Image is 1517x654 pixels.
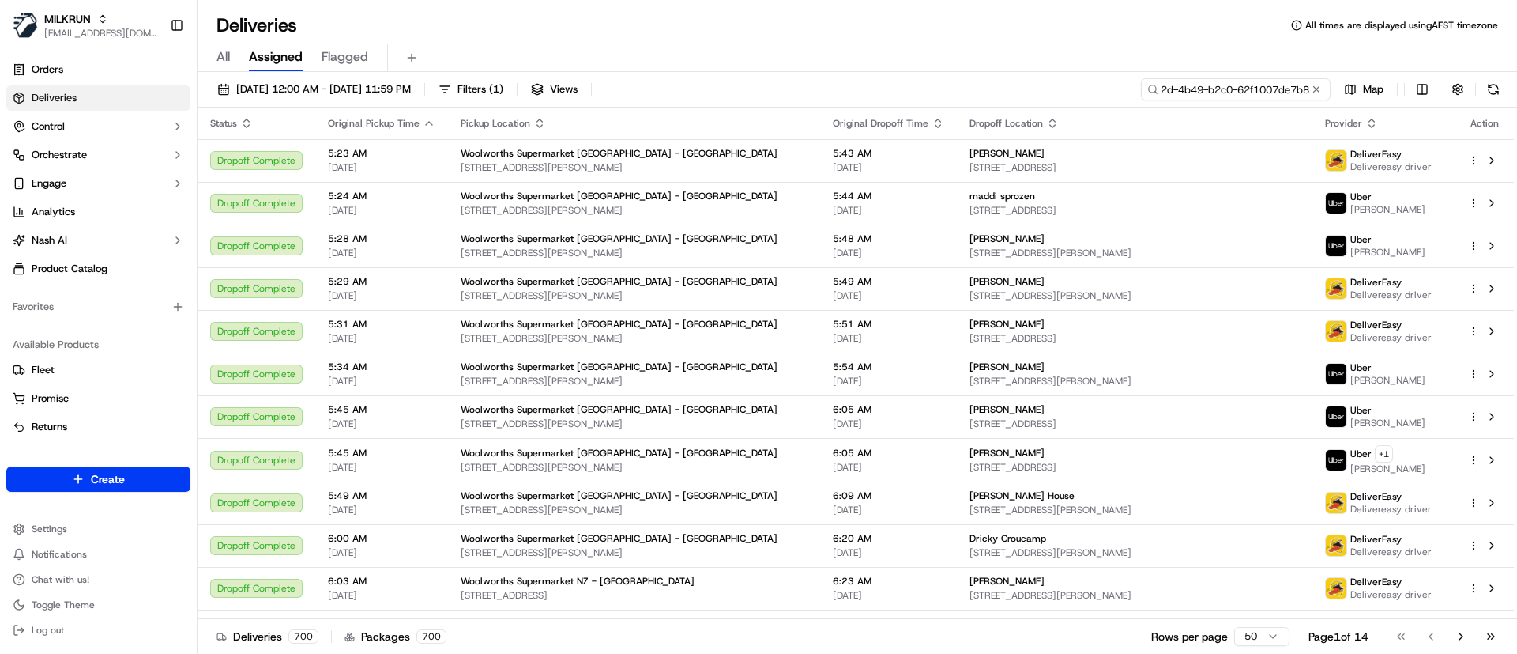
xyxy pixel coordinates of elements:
[210,117,237,130] span: Status
[1305,19,1498,32] span: All times are displayed using AEST timezone
[6,569,190,591] button: Chat with us!
[328,447,435,459] span: 5:45 AM
[969,490,1075,502] span: [PERSON_NAME] House
[969,332,1299,345] span: [STREET_ADDRESS]
[328,232,435,245] span: 5:28 AM
[328,117,420,130] span: Original Pickup Time
[1151,629,1228,645] p: Rows per page
[1350,276,1402,289] span: DeliverEasy
[32,599,95,611] span: Toggle Theme
[1468,117,1501,130] div: Action
[344,629,446,645] div: Packages
[1350,404,1372,417] span: Uber
[1350,246,1425,259] span: [PERSON_NAME]
[1350,503,1432,516] span: Delivereasy driver
[833,403,944,416] span: 6:05 AM
[6,294,190,319] div: Favorites
[6,256,190,282] a: Product Catalog
[461,361,777,373] span: Woolworths Supermarket [GEOGRAPHIC_DATA] - [GEOGRAPHIC_DATA]
[1350,361,1372,374] span: Uber
[833,504,944,516] span: [DATE]
[416,629,446,644] div: 700
[1350,191,1372,203] span: Uber
[1326,450,1346,471] img: uber-new-logo.jpeg
[32,573,89,586] span: Chat with us!
[1350,161,1432,173] span: Delivereasy driver
[1141,78,1331,100] input: Type to search
[461,161,807,174] span: [STREET_ADDRESS][PERSON_NAME]
[969,418,1299,430] span: [STREET_ADDRESS]
[461,289,807,302] span: [STREET_ADDRESS][PERSON_NAME]
[6,619,190,641] button: Log out
[1350,463,1425,475] span: [PERSON_NAME]
[6,467,190,492] button: Create
[457,82,503,96] span: Filters
[1350,289,1432,301] span: Delivereasy driver
[833,247,944,259] span: [DATE]
[328,275,435,288] span: 5:29 AM
[833,546,944,559] span: [DATE]
[833,575,944,588] span: 6:23 AM
[461,504,807,516] span: [STREET_ADDRESS][PERSON_NAME]
[6,142,190,168] button: Orchestrate
[969,247,1299,259] span: [STREET_ADDRESS][PERSON_NAME]
[1350,331,1432,344] span: Delivereasy driver
[32,391,69,406] span: Promise
[461,275,777,288] span: Woolworths Supermarket [GEOGRAPHIC_DATA] - [GEOGRAPHIC_DATA]
[461,532,777,545] span: Woolworths Supermarket [GEOGRAPHIC_DATA] - [GEOGRAPHIC_DATA]
[32,148,87,162] span: Orchestrate
[1326,578,1346,599] img: delivereasy_logo.png
[32,205,75,219] span: Analytics
[461,247,807,259] span: [STREET_ADDRESS][PERSON_NAME]
[216,629,318,645] div: Deliveries
[13,391,184,406] a: Promise
[969,504,1299,516] span: [STREET_ADDRESS][PERSON_NAME]
[1363,82,1383,96] span: Map
[1350,233,1372,246] span: Uber
[969,204,1299,217] span: [STREET_ADDRESS]
[461,461,807,474] span: [STREET_ADDRESS][PERSON_NAME]
[461,490,777,502] span: Woolworths Supermarket [GEOGRAPHIC_DATA] - [GEOGRAPHIC_DATA]
[833,418,944,430] span: [DATE]
[833,361,944,373] span: 5:54 AM
[461,546,807,559] span: [STREET_ADDRESS][PERSON_NAME]
[32,233,67,248] span: Nash AI
[1350,319,1402,331] span: DeliverEasy
[328,418,435,430] span: [DATE]
[833,275,944,288] span: 5:49 AM
[461,447,777,459] span: Woolworths Supermarket [GEOGRAPHIC_DATA] - [GEOGRAPHIC_DATA]
[6,85,190,111] a: Deliveries
[328,532,435,545] span: 6:00 AM
[833,447,944,459] span: 6:05 AM
[1326,493,1346,513] img: delivereasy_logo.png
[833,375,944,387] span: [DATE]
[969,361,1045,373] span: [PERSON_NAME]
[431,78,510,100] button: Filters(1)
[833,147,944,160] span: 5:43 AM
[32,420,67,434] span: Returns
[969,318,1045,331] span: [PERSON_NAME]
[6,594,190,616] button: Toggle Theme
[44,11,91,27] span: MILKRUN
[833,289,944,302] span: [DATE]
[1482,78,1504,100] button: Refresh
[322,47,368,66] span: Flagged
[461,575,695,588] span: Woolworths Supermarket NZ - [GEOGRAPHIC_DATA]
[249,47,303,66] span: Assigned
[461,418,807,430] span: [STREET_ADDRESS][PERSON_NAME]
[1350,203,1425,216] span: [PERSON_NAME]
[6,228,190,253] button: Nash AI
[461,204,807,217] span: [STREET_ADDRESS][PERSON_NAME]
[44,27,157,40] button: [EMAIL_ADDRESS][DOMAIN_NAME]
[833,461,944,474] span: [DATE]
[13,420,184,434] a: Returns
[328,618,435,630] span: 6:05 AM
[461,332,807,345] span: [STREET_ADDRESS][PERSON_NAME]
[461,403,777,416] span: Woolworths Supermarket [GEOGRAPHIC_DATA] - [GEOGRAPHIC_DATA]
[328,361,435,373] span: 5:34 AM
[288,629,318,644] div: 700
[1350,588,1432,601] span: Delivereasy driver
[1350,576,1402,588] span: DeliverEasy
[32,62,63,77] span: Orders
